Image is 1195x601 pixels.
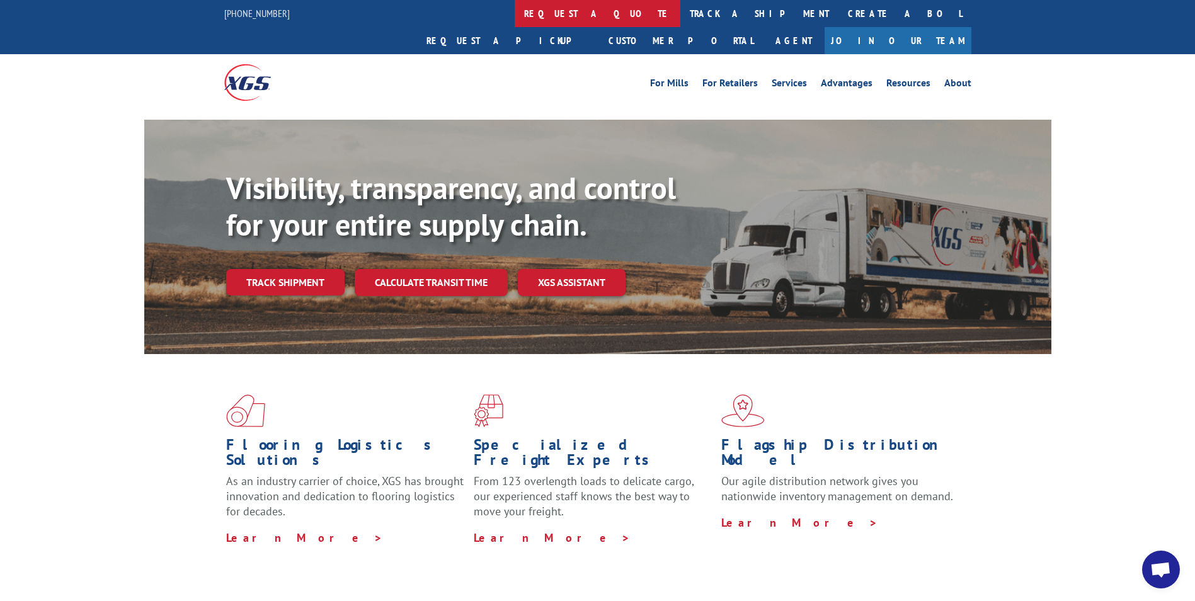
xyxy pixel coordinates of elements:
[226,394,265,427] img: xgs-icon-total-supply-chain-intelligence-red
[226,168,676,244] b: Visibility, transparency, and control for your entire supply chain.
[772,78,807,92] a: Services
[226,530,383,545] a: Learn More >
[226,269,345,295] a: Track shipment
[721,515,878,530] a: Learn More >
[886,78,930,92] a: Resources
[721,474,953,503] span: Our agile distribution network gives you nationwide inventory management on demand.
[702,78,758,92] a: For Retailers
[226,437,464,474] h1: Flooring Logistics Solutions
[599,27,763,54] a: Customer Portal
[474,437,712,474] h1: Specialized Freight Experts
[355,269,508,296] a: Calculate transit time
[650,78,689,92] a: For Mills
[944,78,971,92] a: About
[474,530,631,545] a: Learn More >
[518,269,626,296] a: XGS ASSISTANT
[474,394,503,427] img: xgs-icon-focused-on-flooring-red
[1142,551,1180,588] div: Open chat
[224,7,290,20] a: [PHONE_NUMBER]
[721,437,959,474] h1: Flagship Distribution Model
[474,474,712,530] p: From 123 overlength loads to delicate cargo, our experienced staff knows the best way to move you...
[825,27,971,54] a: Join Our Team
[763,27,825,54] a: Agent
[721,394,765,427] img: xgs-icon-flagship-distribution-model-red
[821,78,872,92] a: Advantages
[417,27,599,54] a: Request a pickup
[226,474,464,518] span: As an industry carrier of choice, XGS has brought innovation and dedication to flooring logistics...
